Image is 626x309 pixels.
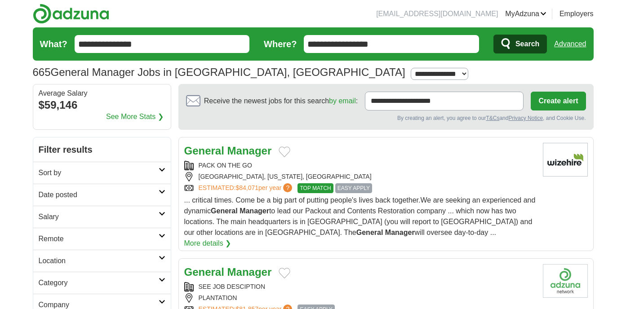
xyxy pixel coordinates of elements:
a: See More Stats ❯ [106,111,164,122]
a: Location [33,250,171,272]
strong: Manager [227,266,272,278]
span: 665 [33,64,51,80]
span: ? [283,183,292,192]
strong: Manager [227,145,272,157]
h2: Salary [39,212,159,222]
a: Sort by [33,162,171,184]
h2: Category [39,278,159,288]
a: ESTIMATED:$84,071per year? [199,183,294,193]
a: Advanced [554,35,586,53]
label: Where? [264,37,297,51]
span: TOP MATCH [297,183,333,193]
div: PLANTATION [184,293,536,303]
a: Salary [33,206,171,228]
strong: Manager [385,229,415,236]
button: Add to favorite jobs [279,268,290,278]
li: [EMAIL_ADDRESS][DOMAIN_NAME] [376,9,498,19]
span: Receive the newest jobs for this search : [204,96,358,106]
a: Category [33,272,171,294]
span: ... critical times. Come be a big part of putting people's lives back together.We are seeking an ... [184,196,536,236]
a: General Manager [184,266,272,278]
strong: General [184,145,224,157]
img: Company logo [543,143,588,177]
a: More details ❯ [184,238,231,249]
div: Average Salary [39,90,165,97]
img: Adzuna logo [33,4,109,24]
div: SEE JOB DESCIPTION [184,282,536,291]
div: PACK ON THE GO [184,161,536,170]
button: Add to favorite jobs [279,146,290,157]
div: By creating an alert, you agree to our and , and Cookie Use. [186,114,586,122]
a: General Manager [184,145,272,157]
div: $59,146 [39,97,165,113]
a: Date posted [33,184,171,206]
a: by email [329,97,356,105]
h2: Sort by [39,168,159,178]
strong: General [356,229,383,236]
strong: General [211,207,238,215]
label: What? [40,37,67,51]
h2: Location [39,256,159,266]
strong: Manager [240,207,269,215]
span: EASY APPLY [335,183,372,193]
a: Privacy Notice [508,115,543,121]
strong: General [184,266,224,278]
a: T&Cs [486,115,499,121]
span: $84,071 [235,184,258,191]
a: Employers [559,9,594,19]
h2: Remote [39,234,159,244]
button: Create alert [531,92,586,110]
span: Search [515,35,539,53]
h2: Date posted [39,190,159,200]
div: [GEOGRAPHIC_DATA], [US_STATE], [GEOGRAPHIC_DATA] [184,172,536,181]
h1: General Manager Jobs in [GEOGRAPHIC_DATA], [GEOGRAPHIC_DATA] [33,66,405,78]
button: Search [493,35,547,53]
img: Company logo [543,264,588,298]
h2: Filter results [33,137,171,162]
a: Remote [33,228,171,250]
a: MyAdzuna [505,9,546,19]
